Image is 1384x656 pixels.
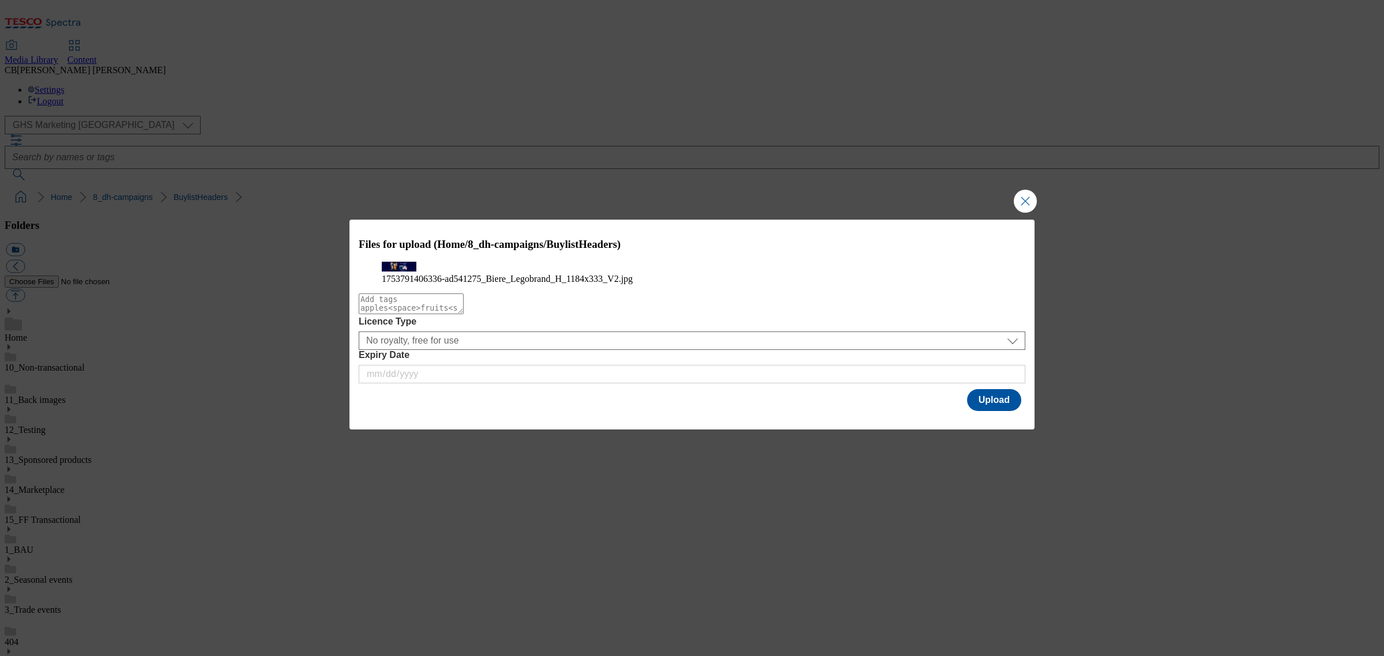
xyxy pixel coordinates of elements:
img: preview [382,262,416,272]
figcaption: 1753791406336-ad541275_Biere_Legobrand_H_1184x333_V2.jpg [382,274,1002,284]
button: Upload [967,389,1021,411]
div: Modal [349,220,1035,429]
h3: Files for upload (Home/8_dh-campaigns/BuylistHeaders) [359,238,1025,251]
button: Close Modal [1014,190,1037,213]
label: Expiry Date [359,350,1025,360]
label: Licence Type [359,316,1025,327]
